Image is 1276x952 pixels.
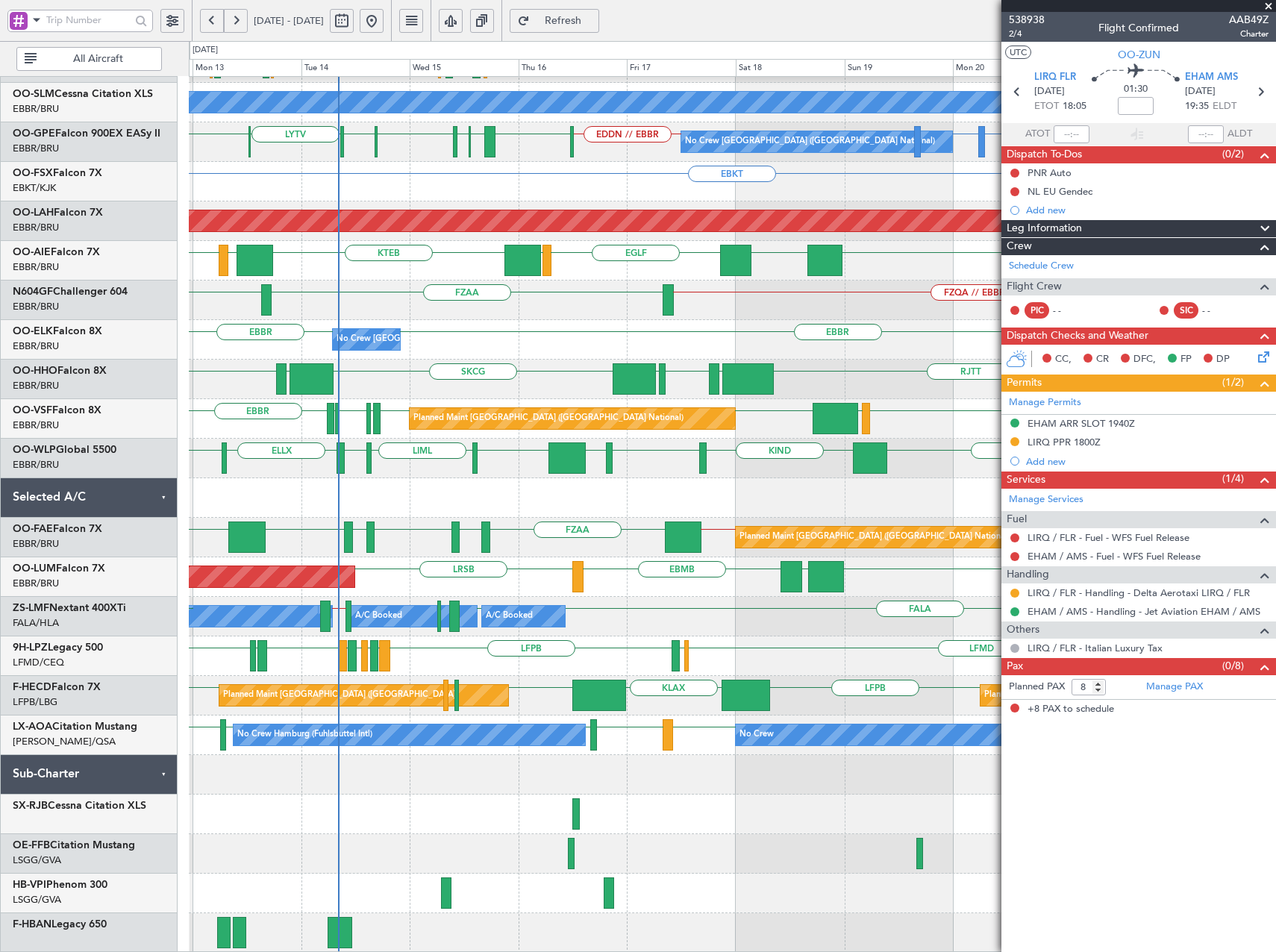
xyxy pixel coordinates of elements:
span: 18:05 [1063,99,1086,114]
span: Handling [1007,566,1049,583]
span: DFC, [1133,352,1156,367]
a: OO-VSFFalcon 8X [13,405,101,416]
a: EBBR/BRU [13,419,59,432]
span: Charter [1229,28,1269,40]
span: Permits [1007,375,1042,392]
span: OO-VSF [13,405,52,416]
span: F-HBAN [13,919,51,930]
a: EBBR/BRU [13,577,59,590]
span: DP [1216,352,1230,367]
a: EBKT/KJK [13,181,56,195]
div: Planned Maint [GEOGRAPHIC_DATA] ([GEOGRAPHIC_DATA] National) [739,526,1010,548]
a: FALA/HLA [13,616,59,630]
span: (1/2) [1222,375,1244,390]
span: [DATE] - [DATE] [254,14,324,28]
div: Tue 14 [301,59,410,77]
div: Planned Maint [GEOGRAPHIC_DATA] ([GEOGRAPHIC_DATA]) [984,684,1219,707]
a: OO-LAHFalcon 7X [13,207,103,218]
div: [DATE] [193,44,218,57]
span: ATOT [1025,127,1050,142]
a: EHAM / AMS - Handling - Jet Aviation EHAM / AMS [1028,605,1260,618]
span: FP [1180,352,1192,367]
span: Dispatch To-Dos [1007,146,1082,163]
div: Fri 17 [627,59,736,77]
a: Schedule Crew [1009,259,1074,274]
div: Planned Maint [GEOGRAPHIC_DATA] ([GEOGRAPHIC_DATA]) [223,684,458,707]
a: LIRQ / FLR - Fuel - WFS Fuel Release [1028,531,1189,544]
a: EBBR/BRU [13,379,59,392]
span: Flight Crew [1007,278,1062,295]
a: ZS-LMFNextant 400XTi [13,603,126,613]
span: OO-GPE [13,128,55,139]
span: ALDT [1227,127,1252,142]
a: LFMD/CEQ [13,656,64,669]
a: OO-GPEFalcon 900EX EASy II [13,128,160,139]
span: Others [1007,621,1039,639]
span: CC, [1055,352,1072,367]
a: LSGG/GVA [13,854,61,867]
a: LIRQ / FLR - Handling - Delta Aerotaxi LIRQ / FLR [1028,586,1250,599]
div: PIC [1025,302,1049,319]
div: Flight Confirmed [1098,20,1179,36]
span: Crew [1007,238,1032,255]
div: No Crew [739,724,774,746]
span: All Aircraft [40,54,157,64]
div: PNR Auto [1028,166,1072,179]
span: OO-HHO [13,366,57,376]
a: LIRQ / FLR - Italian Luxury Tax [1028,642,1163,654]
span: Pax [1007,658,1023,675]
span: OO-ZUN [1118,47,1160,63]
a: EBBR/BRU [13,221,59,234]
a: Manage Permits [1009,395,1081,410]
div: Sat 18 [736,59,845,77]
a: OO-AIEFalcon 7X [13,247,100,257]
span: OO-SLM [13,89,54,99]
div: A/C Booked [355,605,402,627]
a: OE-FFBCitation Mustang [13,840,135,851]
a: OO-FAEFalcon 7X [13,524,102,534]
div: No Crew [GEOGRAPHIC_DATA] ([GEOGRAPHIC_DATA] National) [685,131,935,153]
a: EBBR/BRU [13,260,59,274]
span: ZS-LMF [13,603,49,613]
span: (0/2) [1222,146,1244,162]
div: A/C Booked [486,605,533,627]
input: Trip Number [46,9,131,31]
a: HB-VPIPhenom 300 [13,880,107,890]
span: SX-RJB [13,801,48,811]
input: --:-- [1054,125,1089,143]
span: OO-LAH [13,207,54,218]
div: Mon 13 [193,59,301,77]
label: Planned PAX [1009,680,1065,695]
div: LIRQ PPR 1800Z [1028,436,1101,448]
span: HB-VPI [13,880,46,890]
span: (1/4) [1222,471,1244,486]
button: UTC [1005,46,1031,59]
span: [DATE] [1185,84,1216,99]
div: Wed 15 [410,59,519,77]
button: All Aircraft [16,47,162,71]
div: Thu 16 [519,59,628,77]
div: - - [1202,304,1236,317]
span: OO-ELK [13,326,53,336]
span: OO-LUM [13,563,56,574]
a: EBBR/BRU [13,458,59,472]
button: Refresh [510,9,599,33]
div: Add new [1026,204,1269,216]
span: Services [1007,472,1045,489]
div: Sun 19 [845,59,954,77]
span: Dispatch Checks and Weather [1007,328,1148,345]
div: SIC [1174,302,1198,319]
a: OO-LUMFalcon 7X [13,563,105,574]
span: 01:30 [1124,82,1148,97]
div: Mon 20 [953,59,1062,77]
a: OO-FSXFalcon 7X [13,168,102,178]
div: NL EU Gendec [1028,185,1092,198]
a: 9H-LPZLegacy 500 [13,642,103,653]
span: (0/8) [1222,658,1244,674]
span: OO-FSX [13,168,53,178]
a: N604GFChallenger 604 [13,286,128,297]
a: EBBR/BRU [13,537,59,551]
a: LSGG/GVA [13,893,61,906]
span: LX-AOA [13,721,52,732]
span: F-HECD [13,682,51,692]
